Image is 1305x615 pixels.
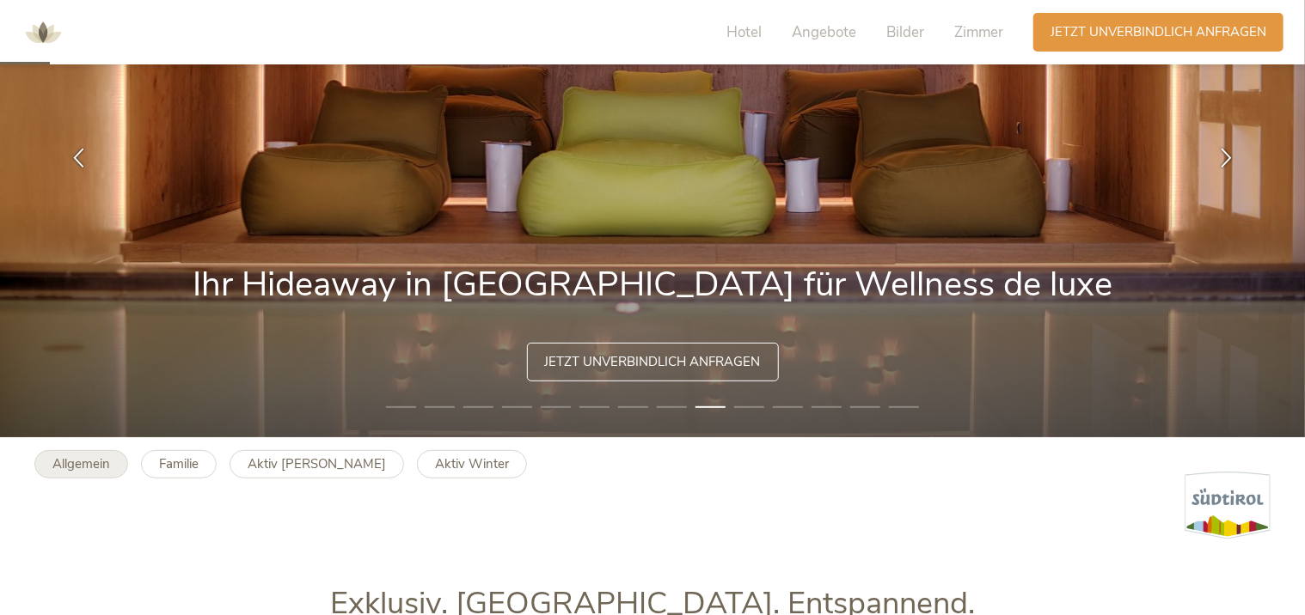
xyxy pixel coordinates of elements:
b: Familie [159,455,199,472]
img: AMONTI & LUNARIS Wellnessresort [17,7,69,58]
span: Bilder [886,22,924,42]
a: Allgemein [34,450,128,478]
a: Familie [141,450,217,478]
img: Südtirol [1185,472,1271,539]
a: Aktiv [PERSON_NAME] [230,450,404,478]
span: Hotel [726,22,762,42]
span: Jetzt unverbindlich anfragen [1051,23,1266,41]
span: Zimmer [954,22,1003,42]
span: Jetzt unverbindlich anfragen [545,353,761,371]
b: Allgemein [52,455,110,472]
b: Aktiv [PERSON_NAME] [248,455,386,472]
b: Aktiv Winter [435,455,509,472]
span: Angebote [792,22,856,42]
a: AMONTI & LUNARIS Wellnessresort [17,26,69,38]
a: Aktiv Winter [417,450,527,478]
